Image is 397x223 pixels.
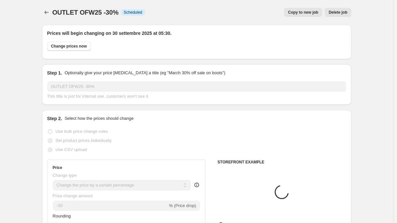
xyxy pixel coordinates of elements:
h2: Prices will begin changing on 30 settembre 2025 at 05:30. [47,30,346,36]
h6: STOREFRONT EXAMPLE [218,160,346,165]
p: Select how the prices should change [64,115,134,122]
input: -15 [53,201,168,211]
span: Change prices now [51,44,87,49]
h2: Step 2. [47,115,62,122]
span: Use CSV upload [56,147,87,152]
span: Delete job [329,10,347,15]
span: Copy to new job [288,10,318,15]
button: Copy to new job [284,8,322,17]
span: Rounding [53,214,71,218]
span: OUTLET OFW25 -30% [52,9,119,16]
span: This title is just for internal use, customers won't see it [47,94,148,99]
div: help [193,182,200,188]
span: Use bulk price change rules [56,129,108,134]
button: Change prices now [47,42,91,51]
input: 30% off holiday sale [47,81,346,92]
span: % (Price drop) [169,203,196,208]
h3: Price [53,165,62,170]
button: Delete job [325,8,351,17]
p: Optionally give your price [MEDICAL_DATA] a title (eg "March 30% off sale on boots") [64,70,225,76]
span: Scheduled [124,10,142,15]
span: Change type [53,173,77,178]
span: Set product prices individually [56,138,112,143]
h2: Step 1. [47,70,62,76]
span: Price change amount [53,193,93,198]
button: Price change jobs [42,8,51,17]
